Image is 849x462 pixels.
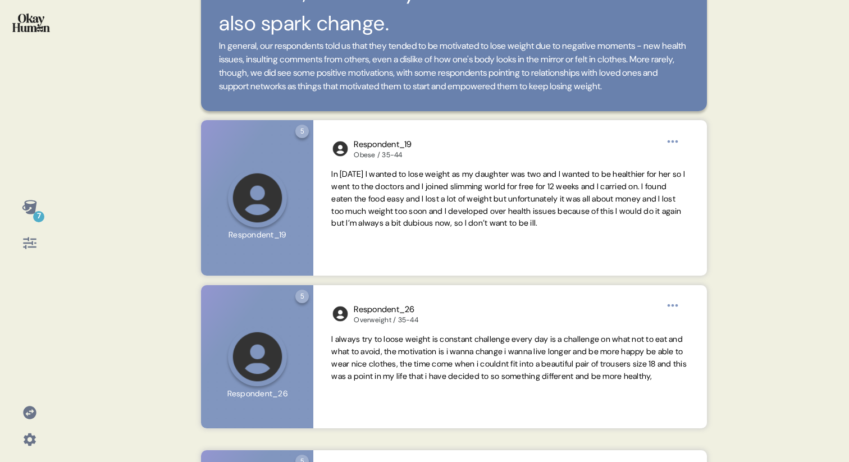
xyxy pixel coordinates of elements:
[12,13,50,32] img: okayhuman.3b1b6348.png
[354,315,418,324] div: Overweight / 35-44
[331,140,349,158] img: l1ibTKarBSWXLOhlfT5LxFP+OttMJpPJZDKZTCbz9PgHEggSPYjZSwEAAAAASUVORK5CYII=
[219,39,689,93] span: In general, our respondents told us that they tended to be motivated to lose weight due to negati...
[295,290,309,303] div: 5
[354,150,412,159] div: Obese / 35-44
[331,305,349,323] img: l1ibTKarBSWXLOhlfT5LxFP+OttMJpPJZDKZTCbz9PgHEggSPYjZSwEAAAAASUVORK5CYII=
[295,125,309,138] div: 5
[33,211,44,222] div: 7
[354,303,418,316] div: Respondent_26
[331,334,687,381] span: I always try to loose weight is constant challenge every day is a challenge on what not to eat an...
[354,138,412,151] div: Respondent_19
[331,169,685,228] span: In [DATE] I wanted to lose weight as my daughter was two and I wanted to be healthier for her so ...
